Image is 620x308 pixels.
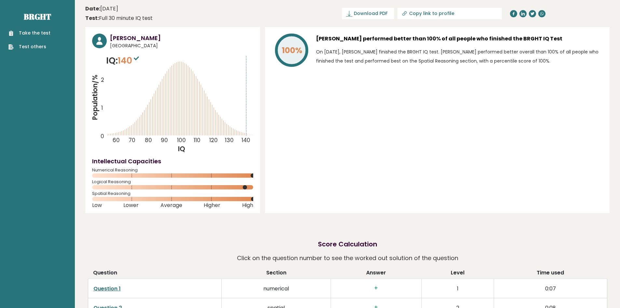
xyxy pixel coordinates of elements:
th: Question [88,269,222,279]
span: Spatial Reasoning [92,192,253,195]
span: Average [160,204,182,207]
th: Section [222,269,331,279]
a: Brght [24,11,51,22]
b: Date: [85,5,100,12]
span: Higher [204,204,220,207]
th: Level [421,269,494,279]
a: Download PDF [342,8,394,19]
th: Time used [494,269,607,279]
tspan: 100% [282,45,302,56]
p: On [DATE], [PERSON_NAME] finished the BRGHT IQ test. [PERSON_NAME] performed better overall than ... [316,47,603,66]
tspan: 2 [101,76,104,84]
a: Question 1 [93,285,121,292]
tspan: 60 [113,136,120,144]
tspan: 90 [161,136,168,144]
tspan: 140 [241,136,250,144]
span: Lower [123,204,139,207]
h4: Intellectual Capacities [92,157,253,166]
tspan: Population/% [90,75,100,120]
tspan: 130 [225,136,234,144]
h2: Score Calculation [318,239,377,249]
tspan: 100 [177,136,186,144]
tspan: 70 [129,136,135,144]
div: Full 30 minute IQ test [85,14,153,22]
tspan: IQ [178,144,186,154]
span: [GEOGRAPHIC_DATA] [110,42,253,49]
time: [DATE] [85,5,118,13]
td: 1 [421,279,494,298]
span: 140 [118,54,141,66]
span: Low [92,204,102,207]
tspan: 120 [209,136,218,144]
h3: [PERSON_NAME] performed better than 100% of all people who finished the BRGHT IQ Test [316,34,603,44]
h3: [PERSON_NAME] [110,34,253,42]
b: Test: [85,14,99,22]
span: High [242,204,253,207]
span: Numerical Reasoning [92,169,253,171]
span: Download PDF [354,10,388,17]
tspan: 0 [101,132,104,140]
tspan: 80 [145,136,152,144]
a: Test others [8,43,50,50]
h3: + [336,285,416,292]
span: Logical Reasoning [92,181,253,183]
tspan: 110 [194,136,200,144]
p: IQ: [106,54,141,67]
p: Click on the question number to see the worked out solution of the question [237,252,458,264]
tspan: 1 [101,104,103,112]
td: 0:07 [494,279,607,298]
td: numerical [222,279,331,298]
th: Answer [331,269,422,279]
a: Take the test [8,30,50,37]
